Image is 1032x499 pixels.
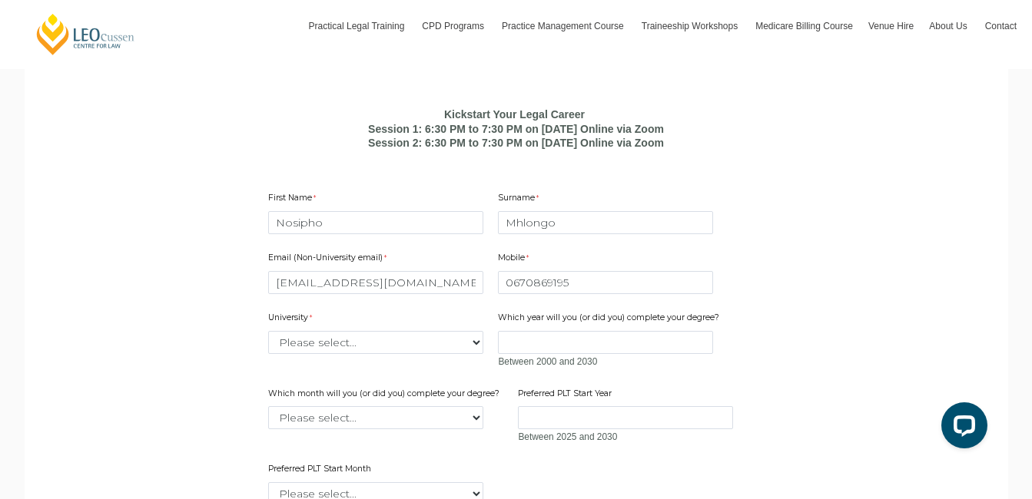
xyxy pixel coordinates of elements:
[268,252,390,267] label: Email (Non-University email)
[414,4,494,48] a: CPD Programs
[268,331,483,354] select: University
[268,406,483,429] select: Which month will you (or did you) complete your degree?
[498,252,533,267] label: Mobile
[301,4,415,48] a: Practical Legal Training
[498,211,713,234] input: Surname
[268,211,483,234] input: First Name
[518,406,733,429] input: Preferred PLT Start Year
[268,271,483,294] input: Email (Non-University email)
[268,463,375,478] label: Preferred PLT Start Month
[368,123,664,135] b: Session 1: 6:30 PM to 7:30 PM on [DATE] Online via Zoom
[518,431,617,442] span: Between 2025 and 2030
[494,4,634,48] a: Practice Management Course
[368,137,664,149] b: Session 2: 6:30 PM to 7:30 PM on [DATE] Online via Zoom
[921,4,977,48] a: About Us
[498,356,597,367] span: Between 2000 and 2030
[444,108,585,121] b: Kickstart Your Legal Career
[268,192,320,207] label: First Name
[268,312,316,327] label: University
[498,192,543,207] label: Surname
[748,4,861,48] a: Medicare Billing Course
[498,312,723,327] label: Which year will you (or did you) complete your degree?
[518,388,616,403] label: Preferred PLT Start Year
[498,331,713,354] input: Which year will you (or did you) complete your degree?
[498,271,713,294] input: Mobile
[929,396,994,461] iframe: LiveChat chat widget
[977,4,1024,48] a: Contact
[268,388,503,403] label: Which month will you (or did you) complete your degree?
[634,4,748,48] a: Traineeship Workshops
[861,4,921,48] a: Venue Hire
[35,12,137,56] a: [PERSON_NAME] Centre for Law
